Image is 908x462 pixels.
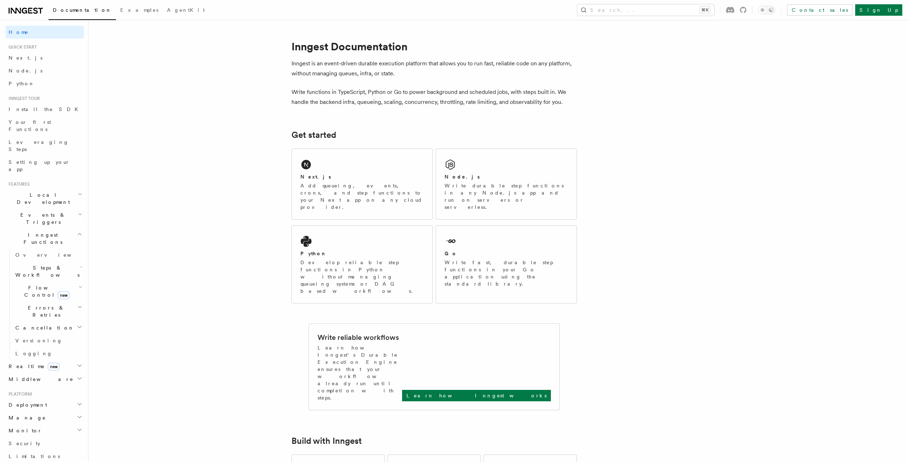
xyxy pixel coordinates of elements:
[6,136,84,156] a: Leveraging Steps
[6,231,77,246] span: Inngest Functions
[6,427,42,434] span: Monitor
[12,281,84,301] button: Flow Controlnew
[6,26,84,39] a: Home
[6,363,60,370] span: Realtime
[6,373,84,386] button: Middleware
[120,7,158,13] span: Examples
[291,149,433,220] a: Next.jsAdd queueing, events, crons, and step functions to your Next app on any cloud provider.
[49,2,116,20] a: Documentation
[15,351,52,356] span: Logging
[12,264,80,278] span: Steps & Workflows
[445,250,457,257] h2: Go
[436,225,577,303] a: GoWrite fast, durable step functions in your Go application using the standard library.
[15,338,62,343] span: Versioning
[12,248,84,261] a: Overview
[12,261,84,281] button: Steps & Workflows
[291,59,577,79] p: Inngest is an event-driven durable execution platform that allows you to run fast, reliable code ...
[758,6,775,14] button: Toggle dark mode
[700,6,710,14] kbd: ⌘K
[48,363,60,371] span: new
[787,4,852,16] a: Contact sales
[300,173,331,180] h2: Next.js
[6,191,78,206] span: Local Development
[12,334,84,347] a: Versioning
[9,441,40,446] span: Security
[9,453,60,459] span: Limitations
[58,291,70,299] span: new
[445,182,568,211] p: Write durable step functions in any Node.js app and run on servers or serverless.
[6,96,40,101] span: Inngest tour
[6,398,84,411] button: Deployment
[855,4,902,16] a: Sign Up
[53,7,112,13] span: Documentation
[9,55,42,61] span: Next.js
[6,437,84,450] a: Security
[9,68,42,74] span: Node.js
[6,77,84,90] a: Python
[291,436,362,446] a: Build with Inngest
[6,391,32,397] span: Platform
[445,259,568,287] p: Write fast, durable step functions in your Go application using the standard library.
[6,189,84,209] button: Local Development
[436,149,577,220] a: Node.jsWrite durable step functions in any Node.js app and run on servers or serverless.
[291,225,433,303] a: PythonDevelop reliable step functions in Python without managing queueing systems or DAG based wo...
[12,347,84,360] a: Logging
[12,284,78,298] span: Flow Control
[318,332,399,342] h2: Write reliable workflows
[6,103,84,116] a: Install the SDK
[167,7,205,13] span: AgentKit
[6,211,78,226] span: Events & Triggers
[300,259,424,295] p: Develop reliable step functions in Python without managing queueing systems or DAG based workflows.
[15,252,89,258] span: Overview
[163,2,209,19] a: AgentKit
[300,182,424,211] p: Add queueing, events, crons, and step functions to your Next app on any cloud provider.
[577,4,714,16] button: Search...⌘K
[291,130,336,140] a: Get started
[12,301,84,321] button: Errors & Retries
[6,181,30,187] span: Features
[9,81,35,86] span: Python
[300,250,327,257] h2: Python
[9,119,51,132] span: Your first Functions
[6,51,84,64] a: Next.js
[9,106,82,112] span: Install the SDK
[6,209,84,229] button: Events & Triggers
[6,414,46,421] span: Manage
[6,360,84,373] button: Realtimenew
[6,116,84,136] a: Your first Functions
[12,304,77,318] span: Errors & Retries
[406,392,547,399] p: Learn how Inngest works
[9,139,69,152] span: Leveraging Steps
[6,248,84,360] div: Inngest Functions
[6,376,73,383] span: Middleware
[9,29,29,36] span: Home
[6,424,84,437] button: Monitor
[291,87,577,107] p: Write functions in TypeScript, Python or Go to power background and scheduled jobs, with steps bu...
[12,324,74,331] span: Cancellation
[12,321,84,334] button: Cancellation
[445,173,480,180] h2: Node.js
[6,229,84,248] button: Inngest Functions
[6,156,84,176] a: Setting up your app
[291,40,577,53] h1: Inngest Documentation
[116,2,163,19] a: Examples
[402,390,551,401] a: Learn how Inngest works
[318,344,402,401] p: Learn how Inngest's Durable Execution Engine ensures that your workflow already run until complet...
[6,44,37,50] span: Quick start
[6,64,84,77] a: Node.js
[9,159,70,172] span: Setting up your app
[6,411,84,424] button: Manage
[6,401,47,408] span: Deployment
